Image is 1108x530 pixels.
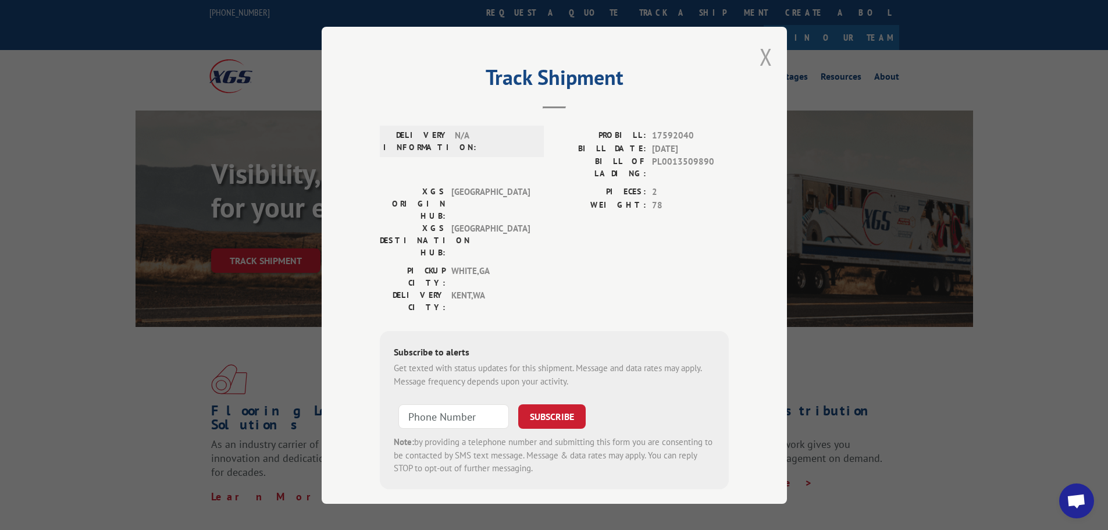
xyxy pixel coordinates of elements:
label: PIECES: [554,186,646,199]
label: PICKUP CITY: [380,265,446,289]
span: [GEOGRAPHIC_DATA] [451,222,530,259]
div: by providing a telephone number and submitting this form you are consenting to be contacted by SM... [394,436,715,475]
span: 2 [652,186,729,199]
span: 78 [652,198,729,212]
label: WEIGHT: [554,198,646,212]
button: SUBSCRIBE [518,404,586,429]
span: N/A [455,129,533,154]
button: Close modal [760,41,772,72]
span: 17592040 [652,129,729,143]
label: PROBILL: [554,129,646,143]
label: XGS ORIGIN HUB: [380,186,446,222]
span: [DATE] [652,142,729,155]
label: DELIVERY INFORMATION: [383,129,449,154]
input: Phone Number [398,404,509,429]
div: Subscribe to alerts [394,345,715,362]
label: BILL OF LADING: [554,155,646,180]
strong: Note: [394,436,414,447]
span: [GEOGRAPHIC_DATA] [451,186,530,222]
span: KENT , WA [451,289,530,314]
span: PL0013509890 [652,155,729,180]
a: Open chat [1059,483,1094,518]
label: XGS DESTINATION HUB: [380,222,446,259]
h2: Track Shipment [380,69,729,91]
label: DELIVERY CITY: [380,289,446,314]
label: BILL DATE: [554,142,646,155]
div: Get texted with status updates for this shipment. Message and data rates may apply. Message frequ... [394,362,715,388]
span: WHITE , GA [451,265,530,289]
